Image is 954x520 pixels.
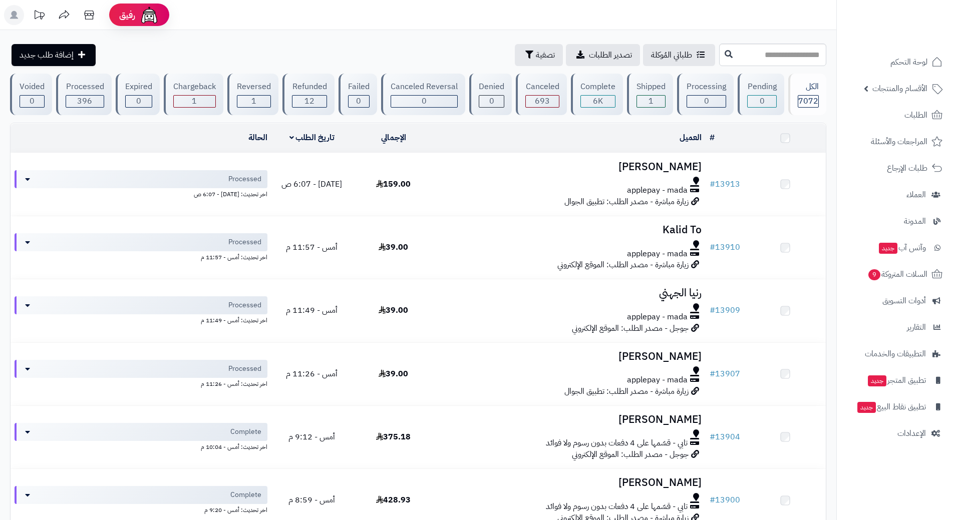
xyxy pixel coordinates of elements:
span: 12 [304,95,314,107]
a: Refunded 12 [280,74,336,115]
div: اخر تحديث: أمس - 11:26 م [15,378,267,388]
a: #13913 [710,178,740,190]
span: رفيق [119,9,135,21]
a: الكل7072 [786,74,828,115]
span: applepay - mada [627,248,688,260]
span: إضافة طلب جديد [20,49,74,61]
span: 0 [489,95,494,107]
div: Refunded [292,81,327,93]
span: 1 [649,95,654,107]
span: 9 [868,269,881,281]
span: 6K [593,95,603,107]
span: # [710,304,715,316]
img: logo-2.png [886,8,944,29]
span: تابي - قسّمها على 4 دفعات بدون رسوم ولا فوائد [546,501,688,512]
span: Processed [228,237,261,247]
a: #13904 [710,431,740,443]
span: Processed [228,364,261,374]
span: تصدير الطلبات [589,49,632,61]
a: المراجعات والأسئلة [843,130,948,154]
a: Chargeback 1 [162,74,225,115]
div: 1 [174,96,215,107]
h3: Kalid To [438,224,702,236]
a: تطبيق المتجرجديد [843,368,948,392]
span: تطبيق المتجر [867,373,926,387]
span: زيارة مباشرة - مصدر الطلب: الموقع الإلكتروني [557,259,689,271]
div: Expired [125,81,152,93]
a: التقارير [843,315,948,339]
span: تابي - قسّمها على 4 دفعات بدون رسوم ولا فوائد [546,437,688,449]
span: جديد [879,243,897,254]
a: Canceled 693 [514,74,568,115]
div: اخر تحديث: [DATE] - 6:07 ص [15,188,267,199]
span: زيارة مباشرة - مصدر الطلب: تطبيق الجوال [564,385,689,397]
div: Canceled [525,81,559,93]
span: Processed [228,174,261,184]
div: 0 [479,96,504,107]
span: 0 [356,95,361,107]
span: # [710,178,715,190]
span: 693 [535,95,550,107]
div: Canceled Reversal [391,81,458,93]
span: أمس - 11:26 م [286,368,338,380]
div: 0 [391,96,457,107]
a: العملاء [843,183,948,207]
span: طلباتي المُوكلة [651,49,692,61]
span: 1 [251,95,256,107]
span: 0 [30,95,35,107]
a: السلات المتروكة9 [843,262,948,286]
div: 396 [66,96,103,107]
span: # [710,241,715,253]
span: 0 [422,95,427,107]
div: 0 [20,96,44,107]
div: Complete [580,81,615,93]
div: 693 [526,96,558,107]
a: Canceled Reversal 0 [379,74,467,115]
span: أمس - 11:49 م [286,304,338,316]
span: جديد [868,375,886,386]
a: Shipped 1 [625,74,675,115]
span: التقارير [907,320,926,334]
a: الإجمالي [381,132,406,144]
span: 39.00 [379,304,408,316]
a: الحالة [248,132,267,144]
div: Voided [20,81,45,93]
a: #13910 [710,241,740,253]
span: 428.93 [376,494,411,506]
span: جوجل - مصدر الطلب: الموقع الإلكتروني [572,448,689,460]
a: طلبات الإرجاع [843,156,948,180]
div: 0 [349,96,369,107]
span: العملاء [906,188,926,202]
span: 7072 [798,95,818,107]
div: Chargeback [173,81,216,93]
span: applepay - mada [627,311,688,323]
span: جديد [857,402,876,413]
div: 1 [637,96,665,107]
h3: [PERSON_NAME] [438,414,702,425]
span: الأقسام والمنتجات [872,82,927,96]
span: السلات المتروكة [867,267,927,281]
a: العميل [680,132,702,144]
span: المدونة [904,214,926,228]
a: #13909 [710,304,740,316]
span: لوحة التحكم [890,55,927,69]
img: ai-face.png [139,5,159,25]
span: Processed [228,300,261,310]
span: 0 [760,95,765,107]
div: Shipped [637,81,666,93]
div: 12 [292,96,326,107]
span: طلبات الإرجاع [887,161,927,175]
div: اخر تحديث: أمس - 9:20 م [15,504,267,514]
span: الطلبات [904,108,927,122]
a: #13900 [710,494,740,506]
a: أدوات التسويق [843,289,948,313]
h3: [PERSON_NAME] [438,161,702,173]
div: 0 [126,96,152,107]
a: Denied 0 [467,74,514,115]
a: Voided 0 [8,74,54,115]
div: الكل [798,81,819,93]
a: Processing 0 [675,74,736,115]
span: 159.00 [376,178,411,190]
div: 5968 [581,96,615,107]
span: Complete [230,427,261,437]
